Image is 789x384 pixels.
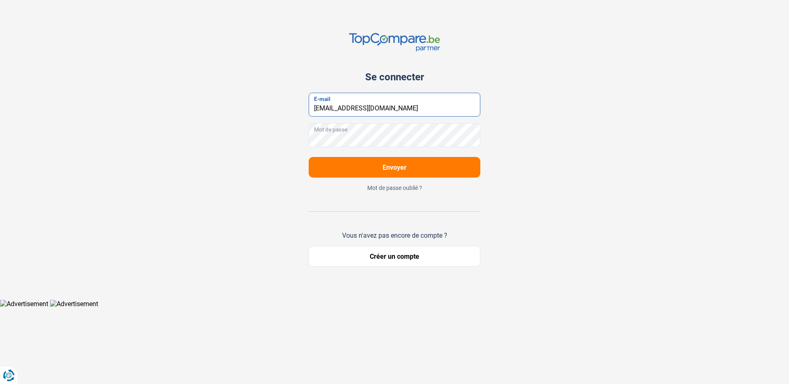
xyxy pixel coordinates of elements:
span: Envoyer [383,164,406,171]
button: Mot de passe oublié ? [309,184,480,192]
div: Se connecter [309,71,480,83]
div: Vous n'avez pas encore de compte ? [309,232,480,239]
img: TopCompare.be [349,33,440,52]
button: Créer un compte [309,246,480,267]
img: Advertisement [50,300,98,308]
button: Envoyer [309,157,480,178]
